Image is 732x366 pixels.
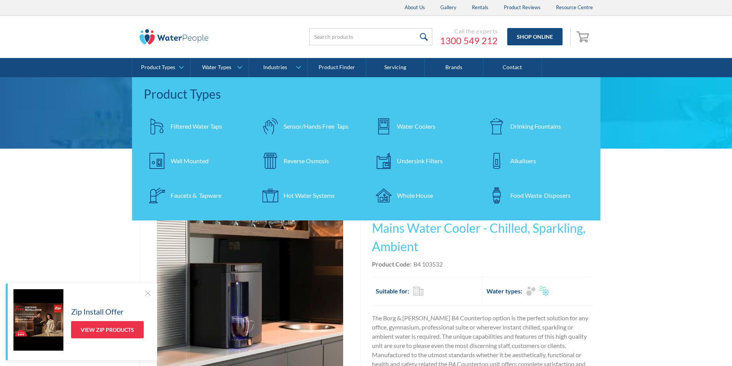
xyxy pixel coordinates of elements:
div: Product Types [144,85,589,103]
div: Water Coolers [397,122,435,131]
a: Sensor/Hands Free Taps [257,113,362,140]
a: Faucets & Tapware [144,182,249,209]
a: Water Types [191,58,249,77]
div: Alkalisers [510,156,536,166]
div: Industries [263,64,287,71]
div: Call the experts [440,27,498,35]
iframe: podium webchat widget prompt [601,245,732,337]
div: Reverse Osmosis [284,156,329,166]
a: Wall Mounted [144,147,249,174]
div: Water Types [202,64,231,71]
h2: Water types: [486,287,522,296]
h5: Zip Install Offer [71,306,124,317]
div: Hot Water Systems [284,191,335,200]
img: The Water People [139,29,209,45]
a: 1300 549 212 [440,35,498,46]
a: Alkalisers [483,147,589,174]
div: B4 103532 [413,260,443,269]
a: Filtered Water Taps [144,113,249,140]
div: Whole House [397,191,433,200]
img: shopping cart [576,30,591,43]
div: Sensor/Hands Free Taps [284,122,349,131]
a: Shop Online [507,28,563,45]
a: Drinking Fountains [483,113,589,140]
img: Zip Install Offer [13,289,63,351]
a: Reverse Osmosis [257,147,362,174]
a: Whole House [370,182,476,209]
div: Drinking Fountains [510,122,561,131]
input: Search products [309,28,432,45]
a: Contact [483,58,542,77]
div: Food Waste Disposers [510,191,571,200]
a: Water Coolers [370,113,476,140]
strong: Product Code: [372,260,412,268]
a: Product Types [132,58,190,77]
a: View Zip Products [71,321,144,338]
div: Wall Mounted [171,156,209,166]
a: Industries [249,58,307,77]
h2: Suitable for: [376,287,409,296]
nav: Product Types [132,77,601,220]
div: Faucets & Tapware [171,191,221,200]
a: Brands [425,58,483,77]
div: Product Types [141,64,175,71]
div: Filtered Water Taps [171,122,222,131]
a: Hot Water Systems [257,182,362,209]
a: Food Waste Disposers [483,182,589,209]
a: Servicing [366,58,425,77]
a: Undersink Filters [370,147,476,174]
div: Undersink Filters [397,156,443,166]
a: Product Finder [308,58,366,77]
iframe: podium webchat widget bubble [655,328,732,366]
a: Open empty cart [574,28,593,46]
h1: Borg & [PERSON_NAME] Benchtop Mains Water Cooler - Chilled, Sparkling, Ambient [372,200,593,256]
